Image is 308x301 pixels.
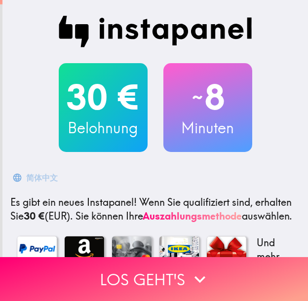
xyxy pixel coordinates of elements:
p: Und mehr... [254,236,294,263]
p: Wenn Sie qualifiziert sind, erhalten Sie (EUR) . Sie können Ihre auswählen. [10,195,300,223]
button: 简体中文 [10,168,62,188]
h2: 8 [163,77,252,117]
span: ~ [191,82,204,112]
h2: 30 € [59,77,148,117]
a: Auszahlungsmethode [143,210,242,222]
div: 简体中文 [26,171,58,185]
h3: Minuten [163,117,252,138]
img: Instapanel [59,16,252,47]
h3: Belohnung [59,117,148,138]
b: 30 € [24,210,45,222]
span: Es gibt ein neues Instapanel! [10,196,137,208]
